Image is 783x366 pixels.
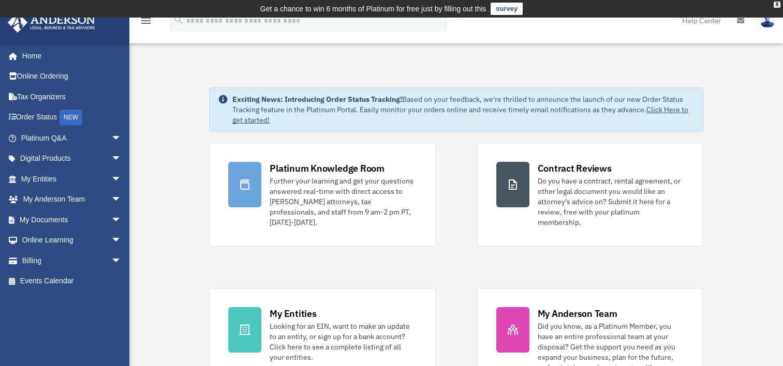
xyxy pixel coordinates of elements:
[270,162,385,175] div: Platinum Knowledge Room
[7,189,137,210] a: My Anderson Teamarrow_drop_down
[209,143,435,247] a: Platinum Knowledge Room Further your learning and get your questions answered real-time with dire...
[7,45,132,66] a: Home
[111,189,132,210] span: arrow_drop_down
[7,209,137,230] a: My Documentsarrow_drop_down
[5,12,98,33] img: Anderson Advisors Platinum Portal
[111,250,132,271] span: arrow_drop_down
[260,3,486,15] div: Get a chance to win 6 months of Platinum for free just by filling out this
[60,110,82,125] div: NEW
[270,307,316,320] div: My Entities
[538,307,617,320] div: My Anderson Team
[140,18,152,27] a: menu
[477,143,703,247] a: Contract Reviews Do you have a contract, rental agreement, or other legal document you would like...
[111,148,132,170] span: arrow_drop_down
[111,230,132,251] span: arrow_drop_down
[7,66,137,87] a: Online Ordering
[7,86,137,107] a: Tax Organizers
[7,230,137,251] a: Online Learningarrow_drop_down
[7,250,137,271] a: Billingarrow_drop_down
[774,2,780,8] div: close
[232,105,688,125] a: Click Here to get started!
[7,148,137,169] a: Digital Productsarrow_drop_down
[538,162,612,175] div: Contract Reviews
[232,95,402,104] strong: Exciting News: Introducing Order Status Tracking!
[140,14,152,27] i: menu
[491,3,523,15] a: survey
[7,107,137,128] a: Order StatusNEW
[7,128,137,148] a: Platinum Q&Aarrow_drop_down
[111,169,132,190] span: arrow_drop_down
[7,271,137,292] a: Events Calendar
[7,169,137,189] a: My Entitiesarrow_drop_down
[111,209,132,231] span: arrow_drop_down
[111,128,132,149] span: arrow_drop_down
[270,176,416,227] div: Further your learning and get your questions answered real-time with direct access to [PERSON_NAM...
[538,176,684,227] div: Do you have a contract, rental agreement, or other legal document you would like an attorney's ad...
[270,321,416,362] div: Looking for an EIN, want to make an update to an entity, or sign up for a bank account? Click her...
[173,14,184,25] i: search
[760,13,775,28] img: User Pic
[232,94,694,125] div: Based on your feedback, we're thrilled to announce the launch of our new Order Status Tracking fe...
